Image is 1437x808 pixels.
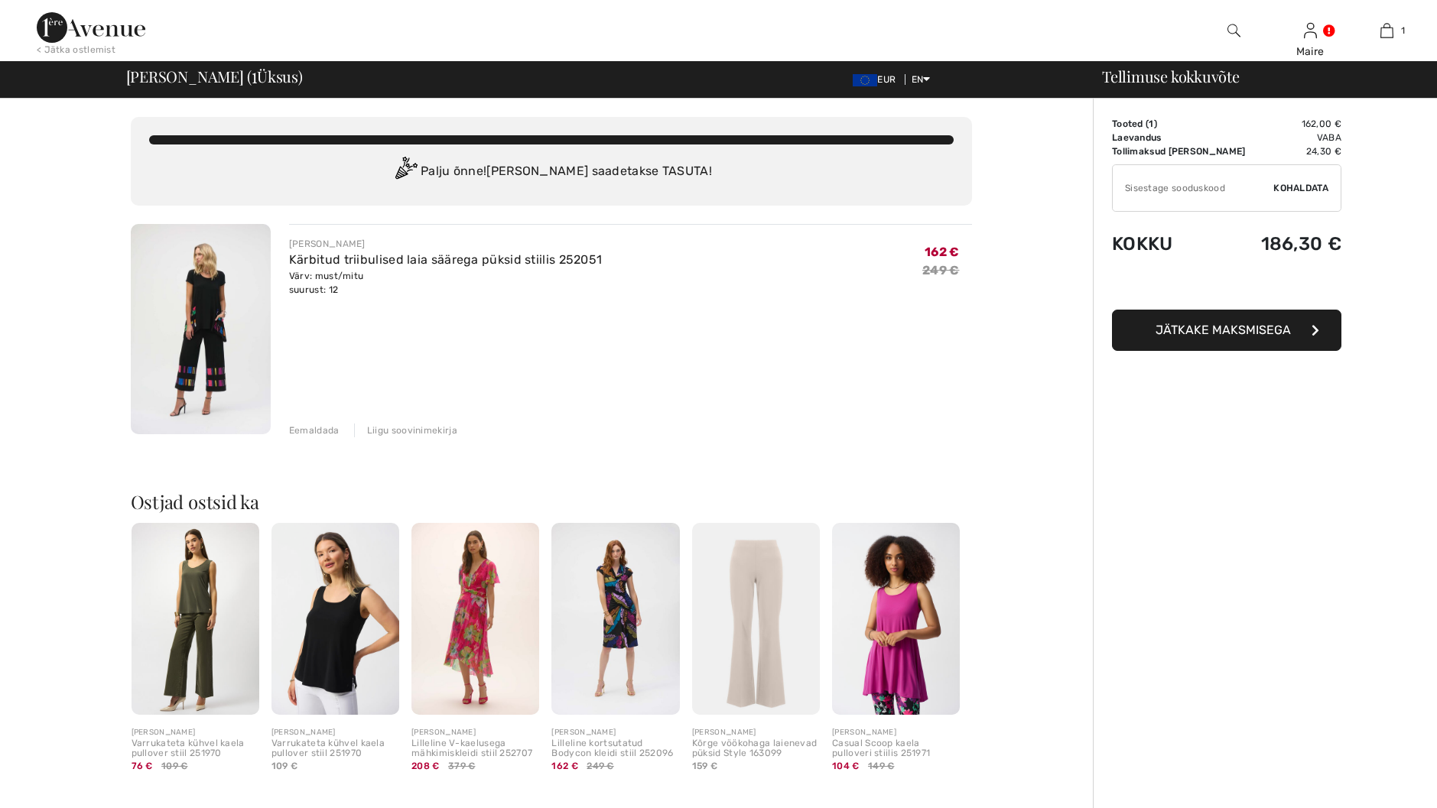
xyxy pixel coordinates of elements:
[289,271,364,295] font: Värv: must/mitu suurust: 12
[551,738,679,760] div: Lilleline kortsutatud Bodycon kleidi stiil 252096
[1273,181,1328,195] span: Kohaldata
[1113,165,1273,211] input: Promo code
[912,74,924,85] font: EN
[1084,69,1428,84] div: Tellimuse kokkuvõte
[832,738,960,760] div: Casual Scoop kaela pulloveri stiilis 251971
[1255,117,1341,131] td: 162,00 €
[132,727,259,738] div: [PERSON_NAME]
[587,759,614,773] span: 249 €
[868,759,895,773] span: 149 €
[411,738,539,760] div: Lilleline V-kaelusega mähkimiskleidi stiil 252707
[1255,131,1341,144] td: Vaba
[257,66,303,86] font: Üksus)
[551,727,679,738] div: [PERSON_NAME]
[1112,144,1255,158] td: Tollimaksud [PERSON_NAME]
[1112,270,1341,304] iframe: PayPal
[1112,118,1154,129] font: Tooted (
[1380,21,1393,40] img: Minu kott
[1112,310,1341,351] button: Jätkake maksmisega
[271,761,298,771] span: 109 €
[1255,144,1341,158] td: 24,30 €
[1304,23,1317,37] a: Sign In
[271,523,399,715] img: Varrukateta kühvel kaela pullover stiil 251970
[37,12,145,43] img: 1ère avenüü
[252,65,257,85] span: 1
[289,237,603,251] div: [PERSON_NAME]
[37,43,115,57] div: < Jätka ostlemist
[832,727,960,738] div: [PERSON_NAME]
[132,761,153,771] span: 76 €
[289,423,340,437] div: Eemaldada
[922,263,960,277] s: 249 €
[1401,24,1405,37] span: 1
[126,66,252,86] font: [PERSON_NAME] (
[832,761,860,771] span: 104 €
[1255,218,1341,270] td: 186,30 €
[551,761,578,771] span: 162 €
[354,423,457,437] div: Liigu soovinimekirja
[1112,117,1255,131] td: )
[271,738,399,760] div: Varrukateta kühvel kaela pullover stiil 251970
[1112,218,1255,270] td: Kokku
[1273,44,1348,60] div: Maire
[132,738,259,760] div: Varrukateta kühvel kaela pullover stiil 251970
[692,738,820,760] div: Kõrge vöökohaga laienevad püksid Style 163099
[853,74,902,85] span: EUR
[1304,21,1317,40] img: Minu teave
[421,164,712,178] font: Palju õnne! [PERSON_NAME] saadetakse TASUTA!
[448,759,476,773] span: 379 €
[411,523,539,715] img: Lilleline V-kaelusega mähkimiskleidi stiil 252707
[1149,118,1153,129] span: 1
[692,761,718,771] span: 159 €
[1349,21,1424,40] a: 1
[1227,21,1240,40] img: Otsige veebisaidilt
[832,523,960,715] img: Casual Scoop kaela pulloveri stiilis 251971
[390,157,421,187] img: Congratulation2.svg
[132,523,259,715] img: Varrukateta kühvel kaela pullover stiil 251970
[161,759,188,773] span: 109 €
[1156,323,1291,337] span: Jätkake maksmisega
[131,224,271,434] img: Kärbitud triibulised laia säärega püksid stiilis 252051
[271,727,399,738] div: [PERSON_NAME]
[692,727,820,738] div: [PERSON_NAME]
[853,74,877,86] img: Euro
[925,245,960,259] span: 162 €
[131,492,972,511] h2: Ostjad ostsid ka
[411,761,440,771] span: 208 €
[289,252,603,267] a: Kärbitud triibulised laia säärega püksid stiilis 252051
[692,523,820,715] img: Kõrge vöökohaga laienevad püksid Style 163099
[551,523,679,715] img: Lilleline kortsutatud Bodycon kleidi stiil 252096
[411,727,539,738] div: [PERSON_NAME]
[1112,131,1255,144] td: Laevandus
